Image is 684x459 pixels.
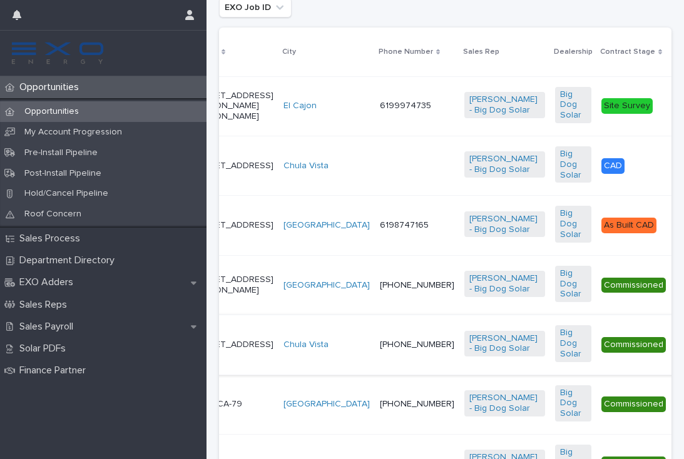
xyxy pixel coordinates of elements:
a: Big Dog Solar [560,388,586,419]
a: [PERSON_NAME] - Big Dog Solar [469,214,540,235]
a: [PERSON_NAME] - Big Dog Solar [469,393,540,414]
div: Commissioned [601,337,666,353]
a: [GEOGRAPHIC_DATA] [283,399,370,410]
p: Contract Stage [600,45,655,59]
div: CAD [601,158,625,174]
a: Big Dog Solar [560,268,586,300]
p: Sales Rep [463,45,499,59]
p: [STREET_ADDRESS] [191,340,273,350]
p: 35471 CA-79 [191,399,273,410]
a: Big Dog Solar [560,208,586,240]
a: El Cajon [283,101,317,111]
a: Chula Vista [283,340,329,350]
p: Roof Concern [14,209,91,219]
a: [GEOGRAPHIC_DATA] [283,220,370,231]
p: Solar PDFs [14,343,76,355]
p: [STREET_ADDRESS] [191,220,273,231]
p: Sales Reps [14,299,77,311]
a: [PERSON_NAME] - Big Dog Solar [469,94,540,116]
a: [PERSON_NAME] - Big Dog Solar [469,333,540,355]
p: [STREET_ADDRESS][PERSON_NAME] [191,275,273,296]
p: Phone Number [379,45,433,59]
p: [STREET_ADDRESS][PERSON_NAME][PERSON_NAME] [191,91,273,122]
div: Commissioned [601,396,666,412]
p: Sales Payroll [14,321,83,333]
p: Post-Install Pipeline [14,168,111,179]
p: Opportunities [14,106,89,117]
a: [PHONE_NUMBER] [380,340,454,349]
p: My Account Progression [14,127,132,138]
p: [STREET_ADDRESS] [191,161,273,171]
div: As Built CAD [601,218,656,233]
p: Opportunities [14,81,89,93]
a: Big Dog Solar [560,328,586,359]
p: Hold/Cancel Pipeline [14,188,118,199]
img: FKS5r6ZBThi8E5hshIGi [10,41,105,66]
a: 6199974735 [380,101,431,110]
p: Finance Partner [14,365,96,376]
p: City [282,45,296,59]
a: [PHONE_NUMBER] [380,281,454,290]
div: Commissioned [601,278,666,293]
p: Dealership [554,45,593,59]
a: Chula Vista [283,161,329,171]
a: [PHONE_NUMBER] [380,400,454,408]
a: Big Dog Solar [560,149,586,180]
a: Big Dog Solar [560,89,586,121]
a: [PERSON_NAME] - Big Dog Solar [469,273,540,295]
a: [PERSON_NAME] - Big Dog Solar [469,154,540,175]
a: [GEOGRAPHIC_DATA] [283,280,370,291]
p: Sales Process [14,233,90,245]
p: Department Directory [14,255,125,266]
a: 6198747165 [380,221,429,229]
p: Pre-Install Pipeline [14,148,108,158]
div: Site Survey [601,98,653,114]
p: EXO Adders [14,276,83,288]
